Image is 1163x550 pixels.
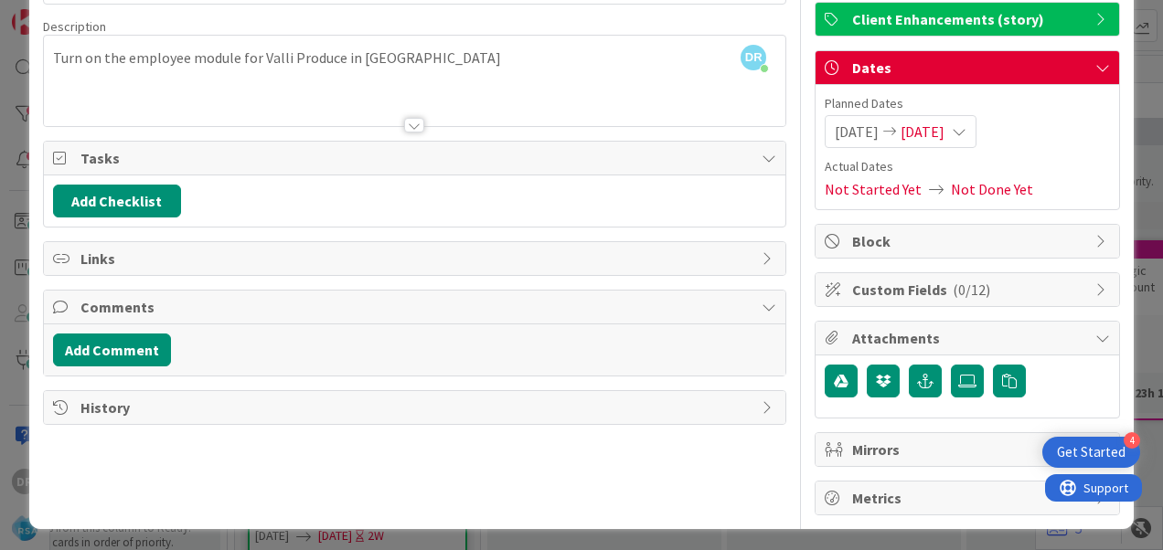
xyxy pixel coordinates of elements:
[852,279,1086,301] span: Custom Fields
[852,57,1086,79] span: Dates
[852,327,1086,349] span: Attachments
[901,121,944,143] span: [DATE]
[53,48,776,69] p: Turn on the employee module for Valli Produce in [GEOGRAPHIC_DATA]
[80,296,752,318] span: Comments
[852,487,1086,509] span: Metrics
[53,185,181,217] button: Add Checklist
[38,3,83,25] span: Support
[953,280,990,299] span: ( 0/12 )
[951,178,1033,200] span: Not Done Yet
[741,45,766,70] span: DR
[852,8,1086,30] span: Client Enhancements (story)
[835,121,879,143] span: [DATE]
[1042,437,1140,468] div: Open Get Started checklist, remaining modules: 4
[852,230,1086,252] span: Block
[852,439,1086,460] span: Mirrors
[80,397,752,418] span: History
[80,248,752,270] span: Links
[53,333,171,366] button: Add Comment
[1124,432,1140,449] div: 4
[825,157,1110,176] span: Actual Dates
[43,18,106,35] span: Description
[80,147,752,169] span: Tasks
[1057,443,1126,461] div: Get Started
[825,94,1110,113] span: Planned Dates
[825,178,922,200] span: Not Started Yet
